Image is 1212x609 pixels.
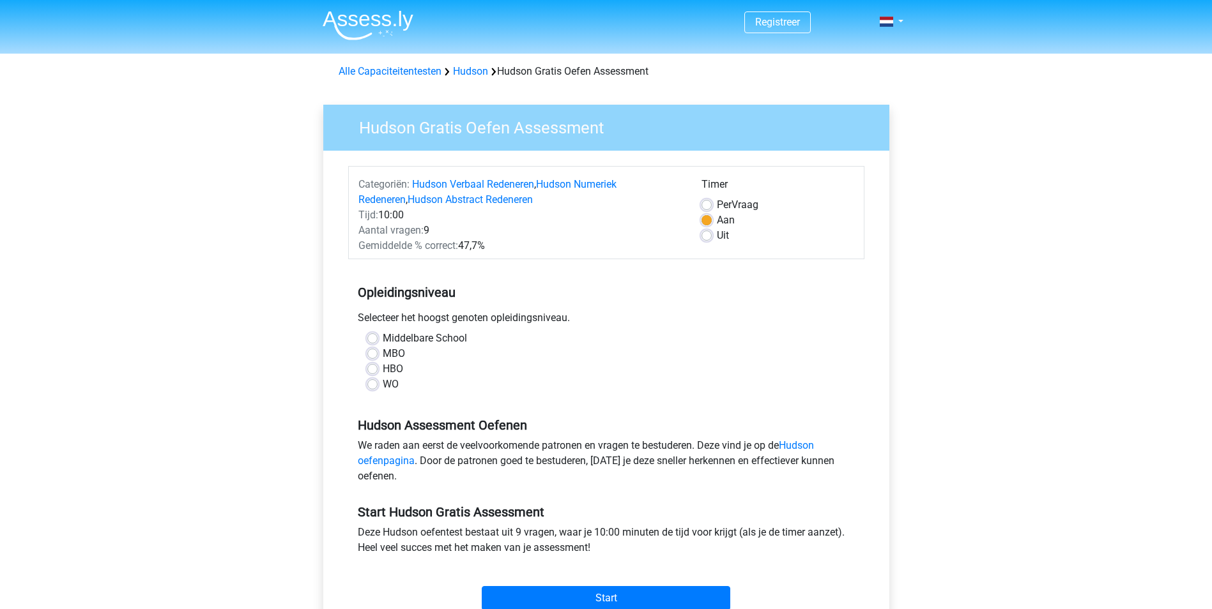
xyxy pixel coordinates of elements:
div: , , [349,177,692,207]
label: Vraag [717,197,758,213]
span: Gemiddelde % correct: [358,239,458,252]
div: We raden aan eerst de veelvoorkomende patronen en vragen te bestuderen. Deze vind je op de . Door... [348,438,864,489]
h5: Hudson Assessment Oefenen [358,417,855,433]
a: Hudson [453,65,488,77]
a: Hudson Abstract Redeneren [408,193,533,206]
span: Tijd: [358,209,378,221]
div: 47,7% [349,238,692,253]
div: Hudson Gratis Oefen Assessment [334,64,879,79]
a: Alle Capaciteitentesten [339,65,441,77]
label: MBO [383,346,405,361]
div: 10:00 [349,207,692,223]
a: Hudson Verbaal Redeneren [412,178,534,190]
label: WO [383,377,399,392]
div: Timer [702,177,854,197]
label: Aan [717,213,735,228]
h5: Opleidingsniveau [358,280,855,305]
div: Selecteer het hoogst genoten opleidingsniveau. [348,310,864,331]
a: Hudson Numeriek Redeneren [358,178,617,206]
span: Aantal vragen: [358,224,424,236]
div: Deze Hudson oefentest bestaat uit 9 vragen, waar je 10:00 minuten de tijd voor krijgt (als je de ... [348,525,864,560]
a: Registreer [755,16,800,28]
h5: Start Hudson Gratis Assessment [358,504,855,520]
label: Uit [717,228,729,243]
label: Middelbare School [383,331,467,346]
div: 9 [349,223,692,238]
img: Assessly [323,10,413,40]
span: Categoriën: [358,178,410,190]
label: HBO [383,361,403,377]
span: Per [717,199,732,211]
h3: Hudson Gratis Oefen Assessment [344,113,880,138]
